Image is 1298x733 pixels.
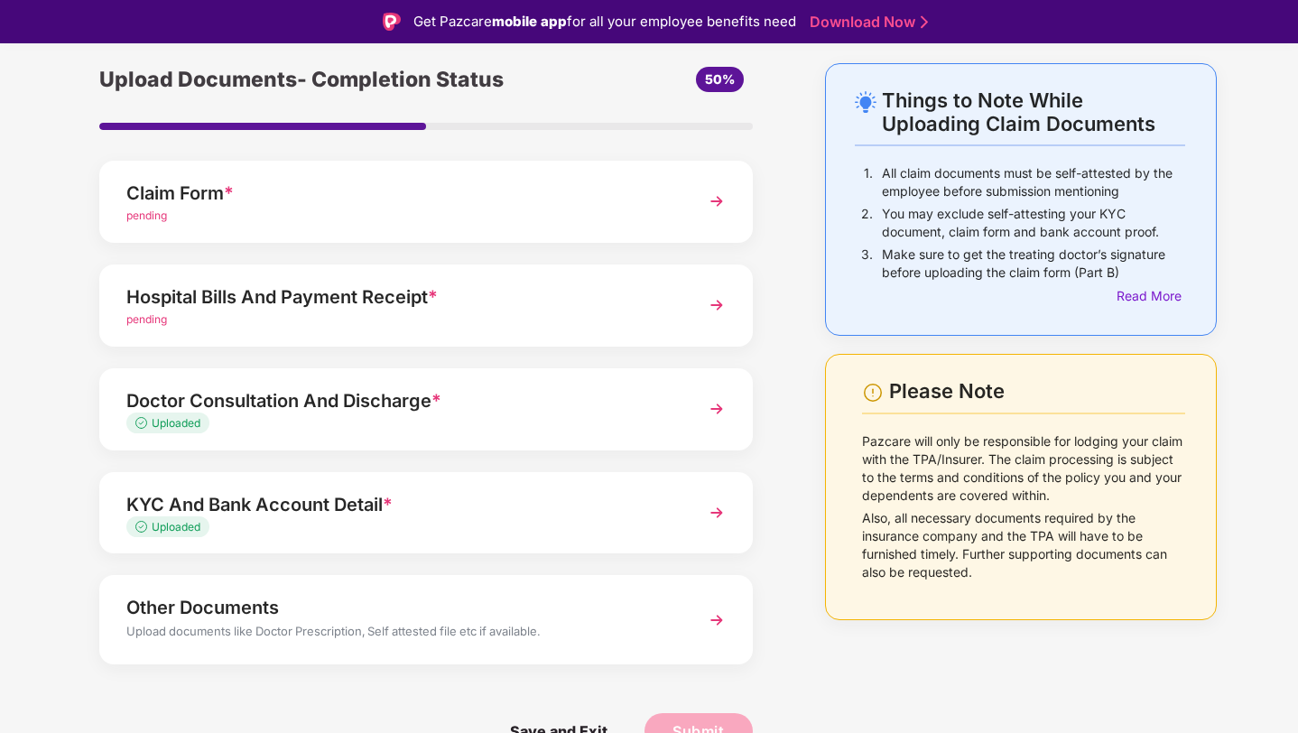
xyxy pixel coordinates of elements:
span: pending [126,209,167,222]
strong: mobile app [492,13,567,30]
div: Get Pazcare for all your employee benefits need [413,11,796,32]
p: 3. [861,246,873,282]
div: Upload Documents- Completion Status [99,63,535,96]
p: 1. [864,164,873,200]
p: All claim documents must be self-attested by the employee before submission mentioning [882,164,1185,200]
div: Please Note [889,379,1185,404]
span: Uploaded [152,520,200,534]
div: Upload documents like Doctor Prescription, Self attested file etc if available. [126,622,675,645]
img: svg+xml;base64,PHN2ZyBpZD0iTmV4dCIgeG1sbnM9Imh0dHA6Ly93d3cudzMub3JnLzIwMDAvc3ZnIiB3aWR0aD0iMzYiIG... [700,185,733,218]
span: Uploaded [152,416,200,430]
div: Claim Form [126,179,675,208]
img: svg+xml;base64,PHN2ZyBpZD0iV2FybmluZ18tXzI0eDI0IiBkYXRhLW5hbWU9Ildhcm5pbmcgLSAyNHgyNCIgeG1sbnM9Im... [862,382,884,404]
div: Read More [1117,286,1185,306]
p: Pazcare will only be responsible for lodging your claim with the TPA/Insurer. The claim processin... [862,432,1185,505]
span: pending [126,312,167,326]
div: Hospital Bills And Payment Receipt [126,283,675,311]
div: Doctor Consultation And Discharge [126,386,675,415]
div: Things to Note While Uploading Claim Documents [882,88,1185,135]
p: Make sure to get the treating doctor’s signature before uploading the claim form (Part B) [882,246,1185,282]
img: svg+xml;base64,PHN2ZyBpZD0iTmV4dCIgeG1sbnM9Imh0dHA6Ly93d3cudzMub3JnLzIwMDAvc3ZnIiB3aWR0aD0iMzYiIG... [700,604,733,636]
p: You may exclude self-attesting your KYC document, claim form and bank account proof. [882,205,1185,241]
p: Also, all necessary documents required by the insurance company and the TPA will have to be furni... [862,509,1185,581]
div: KYC And Bank Account Detail [126,490,675,519]
img: svg+xml;base64,PHN2ZyBpZD0iTmV4dCIgeG1sbnM9Imh0dHA6Ly93d3cudzMub3JnLzIwMDAvc3ZnIiB3aWR0aD0iMzYiIG... [700,393,733,425]
img: Stroke [921,13,928,32]
img: svg+xml;base64,PHN2ZyB4bWxucz0iaHR0cDovL3d3dy53My5vcmcvMjAwMC9zdmciIHdpZHRoPSIxMy4zMzMiIGhlaWdodD... [135,417,152,429]
img: svg+xml;base64,PHN2ZyB4bWxucz0iaHR0cDovL3d3dy53My5vcmcvMjAwMC9zdmciIHdpZHRoPSIyNC4wOTMiIGhlaWdodD... [855,91,876,113]
div: Other Documents [126,593,675,622]
img: Logo [383,13,401,31]
img: svg+xml;base64,PHN2ZyBpZD0iTmV4dCIgeG1sbnM9Imh0dHA6Ly93d3cudzMub3JnLzIwMDAvc3ZnIiB3aWR0aD0iMzYiIG... [700,289,733,321]
a: Download Now [810,13,923,32]
span: 50% [705,71,735,87]
img: svg+xml;base64,PHN2ZyB4bWxucz0iaHR0cDovL3d3dy53My5vcmcvMjAwMC9zdmciIHdpZHRoPSIxMy4zMzMiIGhlaWdodD... [135,521,152,533]
p: 2. [861,205,873,241]
img: svg+xml;base64,PHN2ZyBpZD0iTmV4dCIgeG1sbnM9Imh0dHA6Ly93d3cudzMub3JnLzIwMDAvc3ZnIiB3aWR0aD0iMzYiIG... [700,496,733,529]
